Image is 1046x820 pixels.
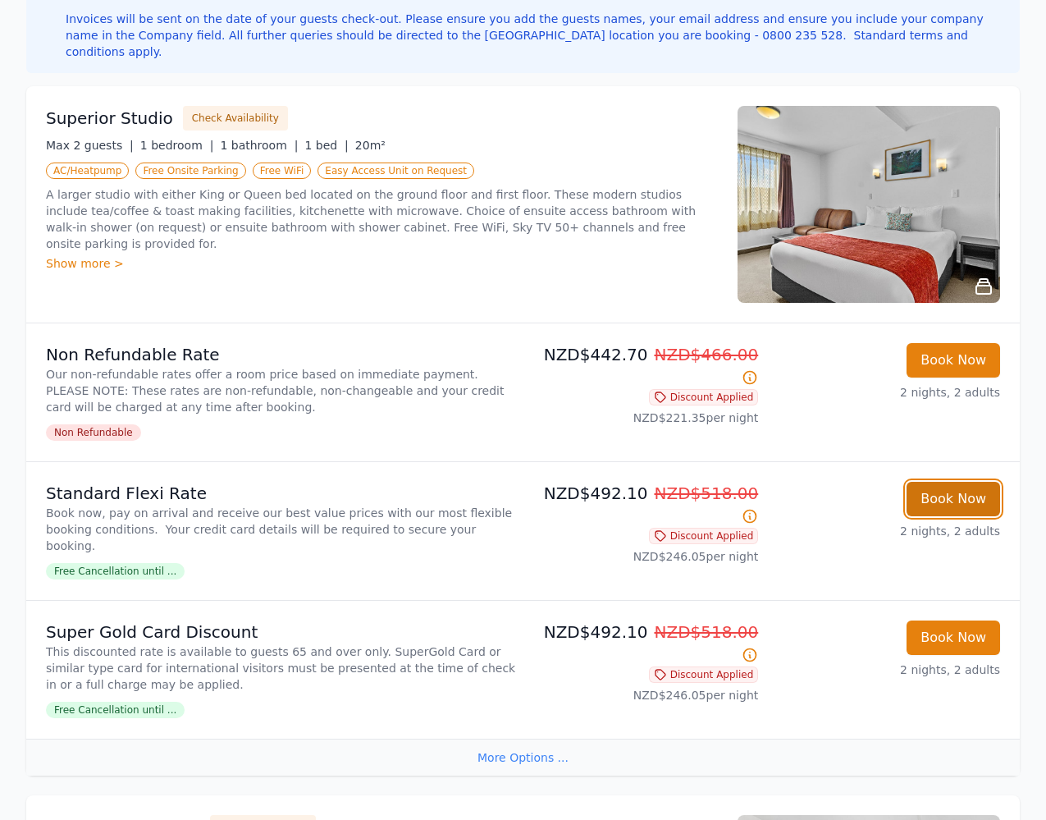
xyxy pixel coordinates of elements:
[46,505,517,554] p: Book now, pay on arrival and receive our best value prices with our most flexible booking conditi...
[317,163,474,179] span: Easy Access Unit on Request
[771,384,1000,401] p: 2 nights, 2 adults
[907,343,1000,378] button: Book Now
[654,345,758,364] span: NZD$466.00
[46,563,185,579] span: Free Cancellation until ...
[46,702,185,718] span: Free Cancellation until ...
[355,139,386,152] span: 20m²
[46,366,517,415] p: Our non-refundable rates offer a room price based on immediate payment. PLEASE NOTE: These rates ...
[140,139,214,152] span: 1 bedroom |
[530,482,759,528] p: NZD$492.10
[654,483,758,503] span: NZD$518.00
[46,255,718,272] div: Show more >
[135,163,245,179] span: Free Onsite Parking
[649,389,759,405] span: Discount Applied
[46,163,129,179] span: AC/Heatpump
[46,621,517,644] p: Super Gold Card Discount
[530,548,759,565] p: NZD$246.05 per night
[46,186,718,252] p: A larger studio with either King or Queen bed located on the ground floor and first floor. These ...
[649,667,759,683] span: Discount Applied
[530,410,759,426] p: NZD$221.35 per night
[46,343,517,366] p: Non Refundable Rate
[907,621,1000,655] button: Book Now
[304,139,348,152] span: 1 bed |
[46,424,141,441] span: Non Refundable
[26,739,1020,776] div: More Options ...
[771,662,1000,678] p: 2 nights, 2 adults
[46,644,517,693] p: This discounted rate is available to guests 65 and over only. SuperGold Card or similar type card...
[46,107,173,130] h3: Superior Studio
[649,528,759,544] span: Discount Applied
[253,163,312,179] span: Free WiFi
[220,139,298,152] span: 1 bathroom |
[183,106,288,131] button: Check Availability
[530,687,759,703] p: NZD$246.05 per night
[530,621,759,667] p: NZD$492.10
[46,482,517,505] p: Standard Flexi Rate
[654,622,758,642] span: NZD$518.00
[46,139,134,152] span: Max 2 guests |
[907,482,1000,516] button: Book Now
[771,523,1000,539] p: 2 nights, 2 adults
[530,343,759,389] p: NZD$442.70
